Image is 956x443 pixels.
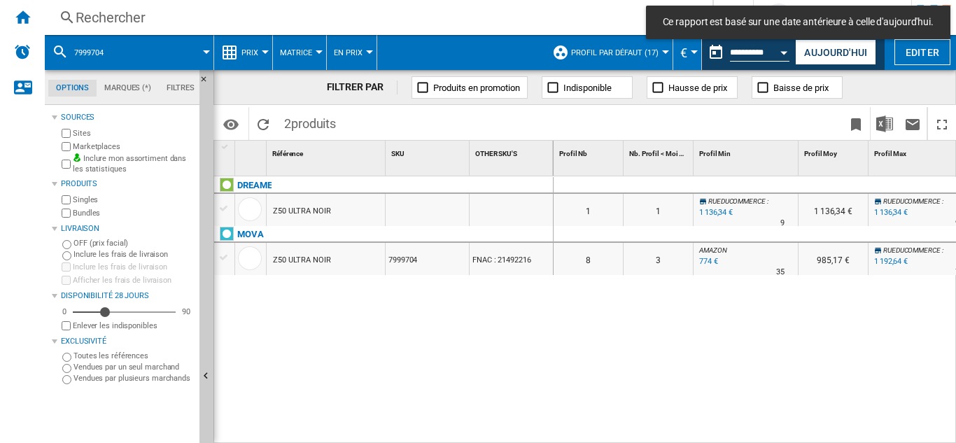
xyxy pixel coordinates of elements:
div: Z50 ULTRA NOIR [273,195,331,227]
div: 1 [624,194,693,226]
input: Afficher les frais de livraison [62,321,71,330]
div: Nb. Profil < Moi Sort None [626,141,693,162]
label: Vendues par plusieurs marchands [73,373,194,384]
button: Indisponible [542,76,633,99]
img: mysite-bg-18x18.png [73,153,81,162]
input: Inclure les frais de livraison [62,262,71,272]
button: En Prix [334,35,370,70]
label: Inclure les frais de livraison [73,262,194,272]
button: Plein écran [928,107,956,140]
img: alerts-logo.svg [14,43,31,60]
label: Afficher les frais de livraison [73,275,194,286]
div: Mise à jour : mercredi 10 septembre 2025 00:00 [872,255,908,269]
div: Sort None [388,141,469,162]
span: produits [291,116,336,131]
span: 7999704 [74,48,104,57]
md-menu: Currency [673,35,702,70]
label: Bundles [73,208,194,218]
div: Ce rapport est basé sur une date antérieure à celle d'aujourd'hui. [702,35,792,70]
button: Aujourd'hui [795,39,876,65]
button: Télécharger au format Excel [871,107,899,140]
button: md-calendar [702,38,730,66]
input: Inclure les frais de livraison [62,251,71,260]
span: Profil Moy [804,150,837,157]
div: 3 [624,243,693,275]
div: 985,17 € [799,243,868,275]
div: Sort None [238,141,266,162]
div: Z50 ULTRA NOIR [273,244,331,276]
div: Sort None [472,141,553,162]
span: : [767,197,768,205]
span: Profil Nb [559,150,587,157]
div: Sort None [269,141,385,162]
div: Exclusivité [61,336,194,347]
label: Marketplaces [73,141,194,152]
div: Sort None [696,141,798,162]
div: Délai de livraison : 9 jours [780,216,785,230]
span: RUEDUCOMMERCE [883,197,941,205]
button: Profil par défaut (17) [571,35,666,70]
div: Prix [221,35,265,70]
div: FILTRER PAR [327,80,398,94]
div: Référence Sort None [269,141,385,162]
div: 8 [554,243,623,275]
md-tab-item: Filtres [159,80,202,97]
div: FNAC : 21492216 [470,243,553,275]
span: Produits en promotion [433,83,520,93]
label: OFF (prix facial) [73,238,194,248]
span: : [942,246,943,254]
span: Profil Min [699,150,731,157]
span: Indisponible [563,83,612,93]
div: Profil Nb Sort None [556,141,623,162]
input: Singles [62,195,71,204]
button: Baisse de prix [752,76,843,99]
button: Envoyer ce rapport par email [899,107,927,140]
div: Délai de livraison : 35 jours [776,265,785,279]
input: Sites [62,129,71,138]
div: Profil par défaut (17) [552,35,666,70]
span: Référence [272,150,303,157]
span: : [942,197,943,205]
div: Rechercher [76,8,676,27]
button: Hausse de prix [647,76,738,99]
input: Toutes les références [62,353,71,362]
input: Afficher les frais de livraison [62,276,71,285]
button: Produits en promotion [412,76,528,99]
button: Masquer [199,70,216,95]
span: En Prix [334,48,363,57]
div: Sort None [801,141,868,162]
div: Profil Min Sort None [696,141,798,162]
label: Singles [73,195,194,205]
span: Ce rapport est basé sur une date antérieure à celle d'aujourd'hui. [659,15,938,29]
input: Bundles [62,209,71,218]
div: Cliquez pour filtrer sur cette marque [237,177,272,194]
button: Editer [894,39,950,65]
button: 7999704 [74,35,118,70]
button: € [680,35,694,70]
div: Mise à jour : mercredi 10 septembre 2025 00:00 [872,206,908,220]
div: 90 [178,307,194,317]
label: Inclure les frais de livraison [73,249,194,260]
span: RUEDUCOMMERCE [708,197,766,205]
div: Produits [61,178,194,190]
div: 7999704 [386,243,469,275]
div: SKU Sort None [388,141,469,162]
span: 2 [277,107,343,136]
label: Vendues par un seul marchand [73,362,194,372]
div: 0 [59,307,70,317]
input: Inclure mon assortiment dans les statistiques [62,155,71,173]
div: Mise à jour : mercredi 10 septembre 2025 00:00 [697,206,733,220]
input: Marketplaces [62,142,71,151]
span: OTHER SKU'S [475,150,517,157]
button: Créer un favoris [842,107,870,140]
span: AMAZON [699,246,726,254]
md-slider: Disponibilité [73,305,176,319]
div: Matrice [280,35,319,70]
button: Open calendar [772,38,797,63]
md-tab-item: Marques (*) [97,80,159,97]
label: Inclure mon assortiment dans les statistiques [73,153,194,175]
span: Profil Max [874,150,906,157]
span: Prix [241,48,258,57]
input: Vendues par plusieurs marchands [62,375,71,384]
